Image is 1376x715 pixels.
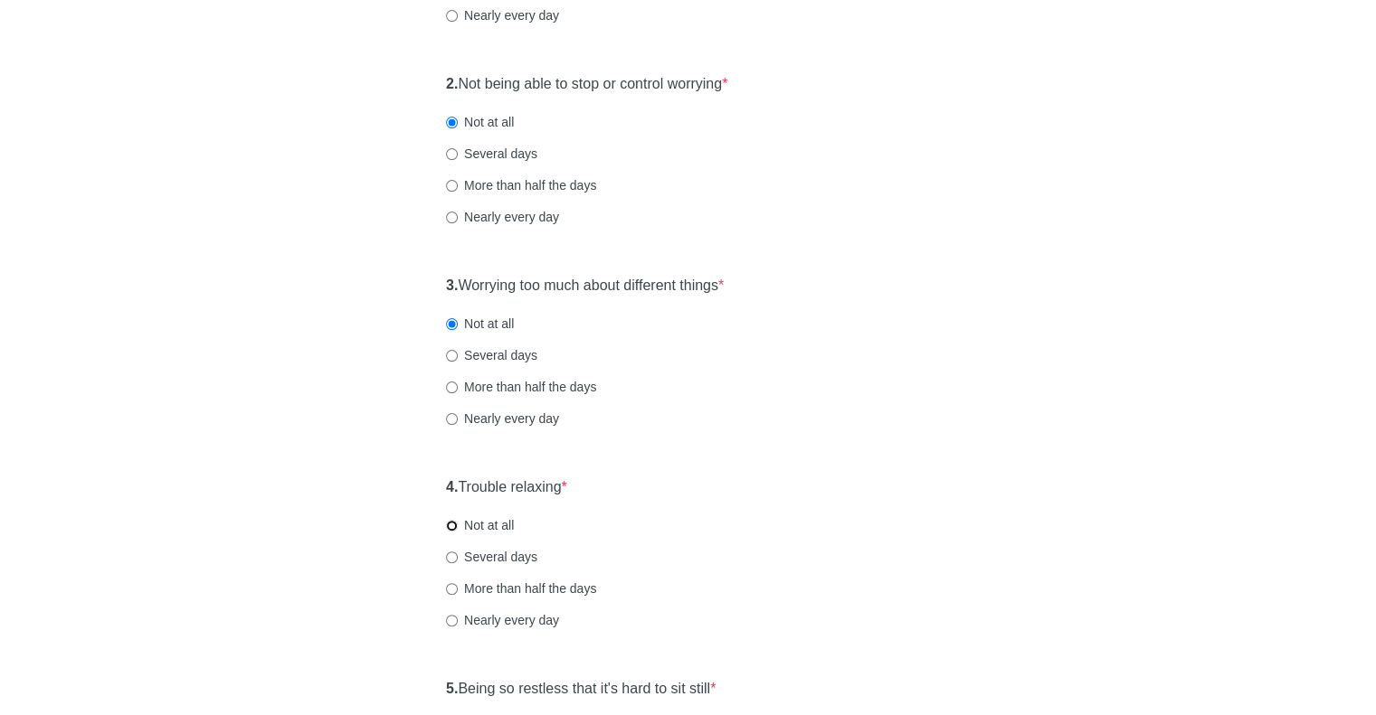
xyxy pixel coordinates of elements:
label: Nearly every day [446,409,559,428]
input: Nearly every day [446,413,458,425]
label: Several days [446,548,537,566]
input: Not at all [446,520,458,532]
input: Several days [446,350,458,362]
label: Worrying too much about different things [446,276,724,296]
label: More than half the days [446,579,596,597]
strong: 3. [446,278,458,293]
input: Several days [446,551,458,563]
input: Not at all [446,117,458,128]
label: Not being able to stop or control worrying [446,74,727,95]
label: More than half the days [446,378,596,396]
input: Nearly every day [446,10,458,22]
label: Not at all [446,113,514,131]
input: Nearly every day [446,615,458,626]
strong: 5. [446,681,458,696]
label: Nearly every day [446,208,559,226]
label: Not at all [446,315,514,333]
input: Nearly every day [446,212,458,223]
label: Nearly every day [446,6,559,24]
label: Nearly every day [446,611,559,629]
input: More than half the days [446,583,458,595]
strong: 2. [446,76,458,91]
label: Trouble relaxing [446,477,567,498]
label: Several days [446,346,537,364]
label: Being so restless that it's hard to sit still [446,679,716,700]
input: More than half the days [446,381,458,393]
label: More than half the days [446,176,596,194]
strong: 4. [446,479,458,494]
input: More than half the days [446,180,458,192]
label: Not at all [446,516,514,534]
input: Several days [446,148,458,160]
label: Several days [446,145,537,163]
input: Not at all [446,318,458,330]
